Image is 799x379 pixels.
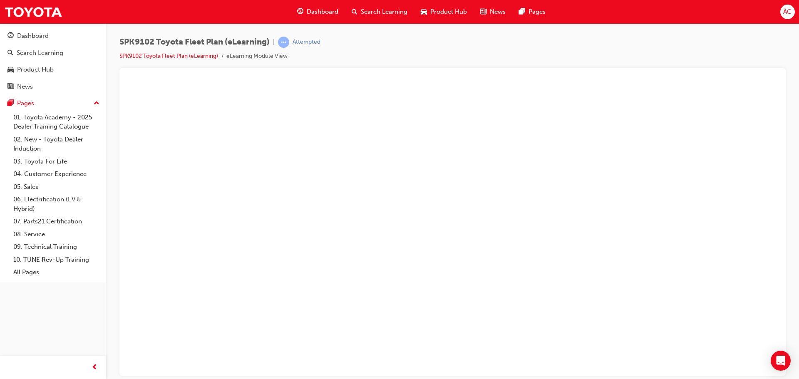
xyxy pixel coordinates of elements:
button: Pages [3,96,103,111]
a: guage-iconDashboard [290,3,345,20]
span: search-icon [352,7,357,17]
li: eLearning Module View [226,52,288,61]
span: | [273,37,275,47]
span: Search Learning [361,7,407,17]
a: 10. TUNE Rev-Up Training [10,253,103,266]
button: AC [780,5,795,19]
div: Dashboard [17,31,49,41]
div: Attempted [293,38,320,46]
span: up-icon [94,98,99,109]
a: 08. Service [10,228,103,241]
a: 01. Toyota Academy - 2025 Dealer Training Catalogue [10,111,103,133]
a: 09. Technical Training [10,240,103,253]
a: pages-iconPages [512,3,552,20]
span: prev-icon [92,362,98,373]
span: guage-icon [7,32,14,40]
a: Dashboard [3,28,103,44]
span: learningRecordVerb_ATTEMPT-icon [278,37,289,48]
a: 06. Electrification (EV & Hybrid) [10,193,103,215]
span: search-icon [7,50,13,57]
span: pages-icon [7,100,14,107]
div: Pages [17,99,34,108]
a: All Pages [10,266,103,279]
a: 03. Toyota For Life [10,155,103,168]
span: news-icon [7,83,14,91]
button: DashboardSearch LearningProduct HubNews [3,27,103,96]
a: 05. Sales [10,181,103,193]
a: 04. Customer Experience [10,168,103,181]
div: Search Learning [17,48,63,58]
a: SPK9102 Toyota Fleet Plan (eLearning) [119,52,218,59]
img: Trak [4,2,62,21]
span: SPK9102 Toyota Fleet Plan (eLearning) [119,37,270,47]
a: search-iconSearch Learning [345,3,414,20]
span: Dashboard [307,7,338,17]
span: news-icon [480,7,486,17]
span: Product Hub [430,7,467,17]
span: pages-icon [519,7,525,17]
a: Search Learning [3,45,103,61]
span: Pages [529,7,546,17]
a: 02. New - Toyota Dealer Induction [10,133,103,155]
a: 07. Parts21 Certification [10,215,103,228]
div: Open Intercom Messenger [771,351,791,371]
div: Product Hub [17,65,54,74]
span: AC [783,7,792,17]
span: car-icon [7,66,14,74]
a: Product Hub [3,62,103,77]
a: News [3,79,103,94]
a: news-iconNews [474,3,512,20]
span: car-icon [421,7,427,17]
a: car-iconProduct Hub [414,3,474,20]
span: guage-icon [297,7,303,17]
span: News [490,7,506,17]
div: News [17,82,33,92]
